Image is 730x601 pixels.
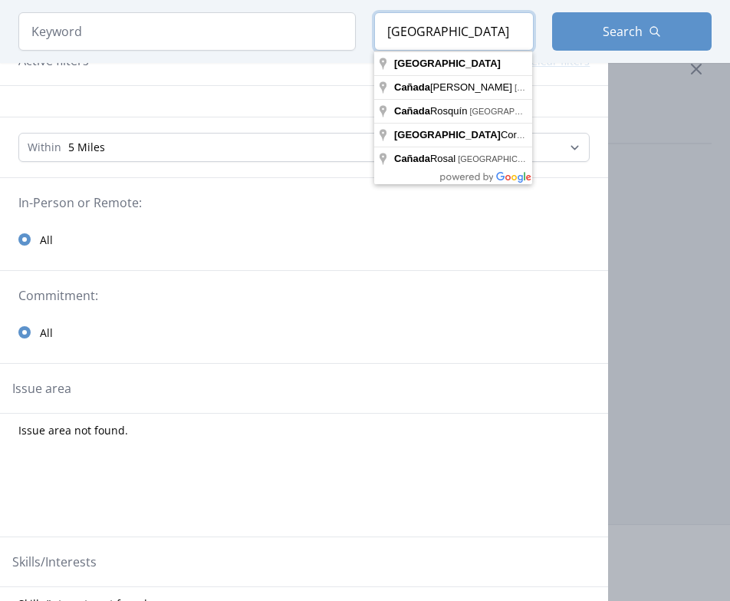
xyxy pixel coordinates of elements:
span: [GEOGRAPHIC_DATA] [394,58,501,69]
input: Keyword [18,12,356,51]
span: Cañada [394,153,430,164]
span: [GEOGRAPHIC_DATA], [GEOGRAPHIC_DATA] [469,107,649,116]
span: Rosquín [394,105,469,117]
span: Rosal [394,153,458,164]
span: Issue area not found. [18,423,128,438]
legend: Issue area [12,379,71,398]
legend: In-Person or Remote: [18,193,590,212]
span: Cañada [394,105,430,117]
span: Search [603,22,643,41]
span: All [40,233,53,248]
span: [PERSON_NAME] [394,81,515,93]
legend: Commitment: [18,286,590,305]
input: Location [374,12,534,51]
span: All [40,325,53,341]
span: Corner [394,129,534,140]
button: Search [552,12,712,51]
span: [GEOGRAPHIC_DATA] [458,154,546,163]
span: [GEOGRAPHIC_DATA] [394,129,501,140]
legend: Skills/Interests [12,553,97,571]
span: [GEOGRAPHIC_DATA], [GEOGRAPHIC_DATA] [515,83,695,92]
span: Cañada [394,81,430,93]
select: Search Radius [18,133,590,162]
